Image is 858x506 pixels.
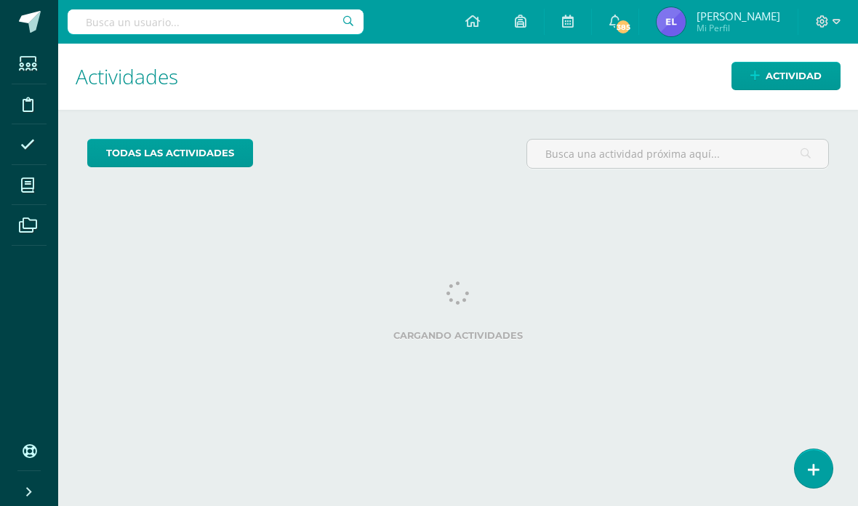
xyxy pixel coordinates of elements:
a: todas las Actividades [87,139,253,167]
span: [PERSON_NAME] [697,9,780,23]
label: Cargando actividades [87,330,829,341]
span: 385 [615,19,631,35]
img: ef35b1a0aae168ecd22398b5b60057ec.png [657,7,686,36]
a: Actividad [731,62,841,90]
span: Mi Perfil [697,22,780,34]
input: Busca una actividad próxima aquí... [527,140,828,168]
input: Busca un usuario... [68,9,364,34]
span: Actividad [766,63,822,89]
h1: Actividades [76,44,841,110]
